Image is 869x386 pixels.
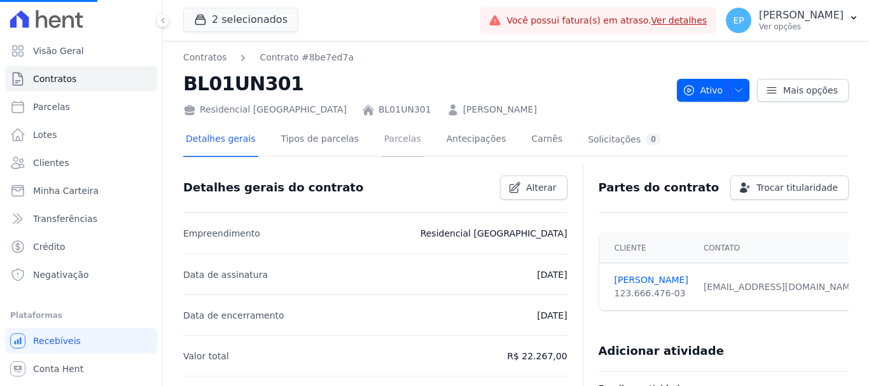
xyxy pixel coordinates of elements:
p: Data de encerramento [183,308,284,323]
a: Carnês [529,123,565,157]
a: Negativação [5,262,157,287]
button: 2 selecionados [183,8,298,32]
span: Parcelas [33,100,70,113]
a: Trocar titularidade [730,176,849,200]
a: Contratos [183,51,226,64]
th: Cliente [599,233,696,263]
span: Alterar [526,181,557,194]
nav: Breadcrumb [183,51,667,64]
a: Detalhes gerais [183,123,258,157]
p: Ver opções [759,22,844,32]
a: Contrato #8be7ed7a [260,51,354,64]
p: Valor total [183,348,229,364]
span: Visão Geral [33,45,84,57]
span: Lotes [33,128,57,141]
a: Tipos de parcelas [279,123,361,157]
a: [PERSON_NAME] [463,103,537,116]
a: Recebíveis [5,328,157,354]
h3: Detalhes gerais do contrato [183,180,363,195]
button: EP [PERSON_NAME] Ver opções [716,3,869,38]
span: Ativo [683,79,723,102]
span: Contratos [33,72,76,85]
a: BL01UN301 [379,103,431,116]
h3: Partes do contrato [599,180,720,195]
span: Mais opções [783,84,838,97]
div: Plataformas [10,308,152,323]
a: Visão Geral [5,38,157,64]
p: [PERSON_NAME] [759,9,844,22]
span: Clientes [33,156,69,169]
a: Crédito [5,234,157,259]
p: Residencial [GEOGRAPHIC_DATA] [421,226,567,241]
p: Empreendimento [183,226,260,241]
span: EP [733,16,744,25]
span: Transferências [33,212,97,225]
p: R$ 22.267,00 [507,348,567,364]
div: 123.666.476-03 [615,287,688,300]
a: [PERSON_NAME] [615,273,688,287]
a: Lotes [5,122,157,148]
a: Mais opções [757,79,849,102]
h3: Adicionar atividade [599,343,724,359]
span: Conta Hent [33,362,83,375]
span: Crédito [33,240,66,253]
a: Antecipações [444,123,509,157]
div: 0 [646,134,661,146]
span: Você possui fatura(s) em atraso. [506,14,707,27]
a: Solicitações0 [585,123,664,157]
span: Minha Carteira [33,184,99,197]
a: Ver detalhes [651,15,707,25]
a: Minha Carteira [5,178,157,203]
p: [DATE] [537,267,567,282]
span: Recebíveis [33,334,81,347]
p: [DATE] [537,308,567,323]
h2: BL01UN301 [183,69,667,98]
a: Contratos [5,66,157,92]
span: Trocar titularidade [756,181,838,194]
a: Parcelas [5,94,157,120]
div: Solicitações [588,134,661,146]
a: Transferências [5,206,157,231]
a: Parcelas [382,123,424,157]
button: Ativo [677,79,750,102]
a: Clientes [5,150,157,176]
span: Negativação [33,268,89,281]
p: Data de assinatura [183,267,268,282]
div: Residencial [GEOGRAPHIC_DATA] [183,103,347,116]
a: Conta Hent [5,356,157,382]
nav: Breadcrumb [183,51,354,64]
a: Alterar [500,176,567,200]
